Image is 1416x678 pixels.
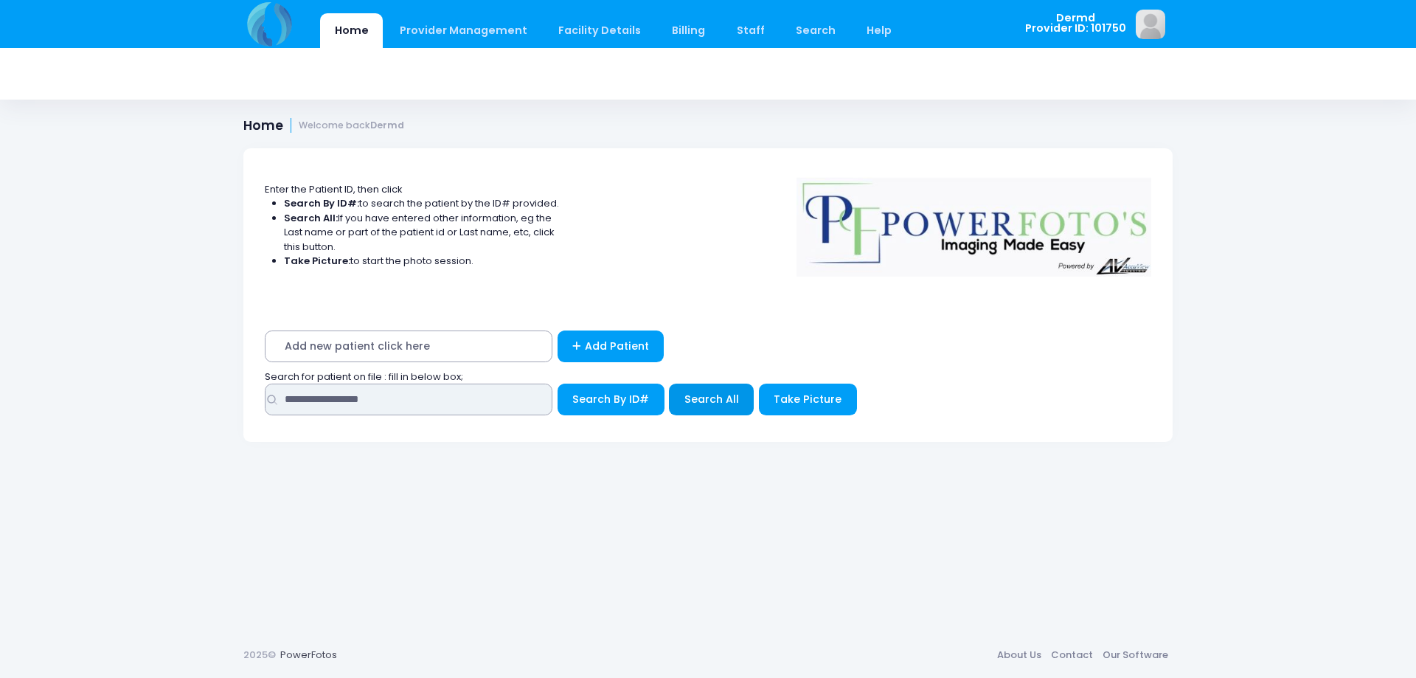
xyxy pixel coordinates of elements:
h1: Home [243,118,404,134]
a: Search [781,13,850,48]
button: Take Picture [759,384,857,415]
strong: Dermd [370,119,404,131]
a: Provider Management [385,13,541,48]
button: Search All [669,384,754,415]
span: Search All [684,392,739,407]
a: Our Software [1097,642,1173,668]
span: Take Picture [774,392,841,407]
a: Home [320,13,383,48]
a: Help [853,13,906,48]
strong: Take Picture: [284,254,350,268]
a: Staff [722,13,779,48]
li: to search the patient by the ID# provided. [284,196,560,211]
span: Add new patient click here [265,331,552,362]
span: Search By ID# [572,392,649,407]
a: Billing [658,13,720,48]
span: Enter the Patient ID, then click [265,182,403,196]
a: About Us [992,642,1046,668]
small: Welcome back [299,120,404,131]
a: Add Patient [558,331,664,362]
img: image [1136,10,1165,39]
li: to start the photo session. [284,254,560,269]
a: PowerFotos [280,648,337,662]
a: Contact [1046,642,1097,668]
span: Search for patient on file : fill in below box; [265,370,463,384]
span: 2025© [243,648,276,662]
button: Search By ID# [558,384,664,415]
a: Facility Details [544,13,656,48]
span: Dermd Provider ID: 101750 [1025,13,1126,34]
strong: Search By ID#: [284,196,359,210]
li: If you have entered other information, eg the Last name or part of the patient id or Last name, e... [284,211,560,255]
strong: Search All: [284,211,338,225]
img: Logo [790,167,1159,277]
